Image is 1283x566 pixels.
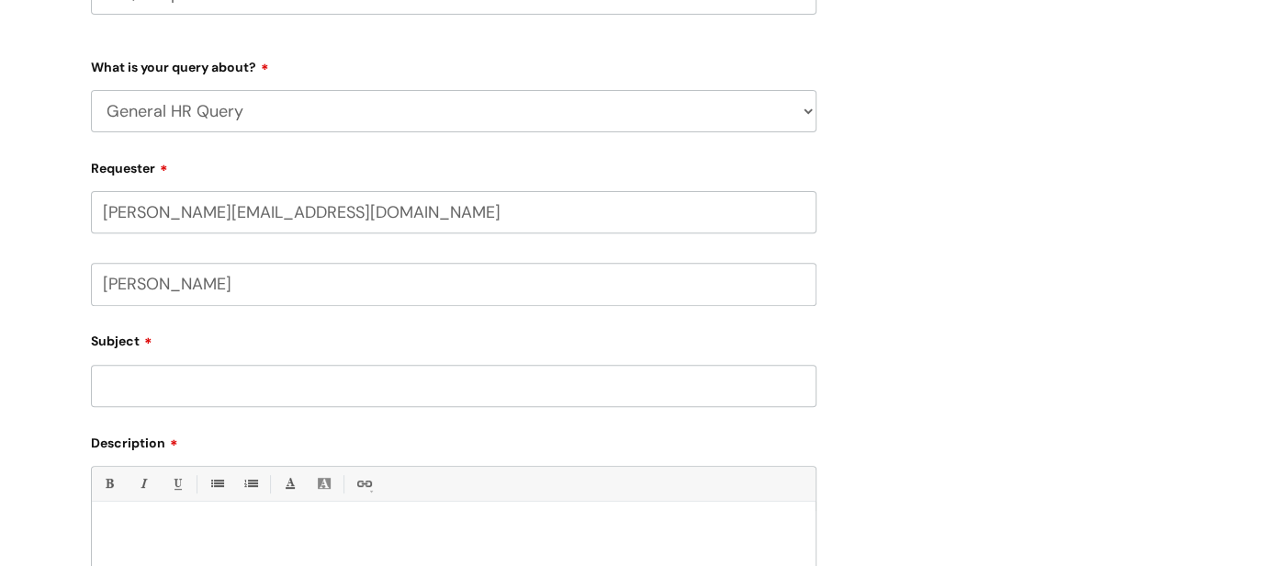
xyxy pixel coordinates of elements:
[91,53,816,75] label: What is your query about?
[352,472,375,495] a: Link
[131,472,154,495] a: Italic (Ctrl-I)
[312,472,335,495] a: Back Color
[239,472,262,495] a: 1. Ordered List (Ctrl-Shift-8)
[91,327,816,349] label: Subject
[205,472,228,495] a: • Unordered List (Ctrl-Shift-7)
[91,429,816,451] label: Description
[91,191,816,233] input: Email
[165,472,188,495] a: Underline(Ctrl-U)
[91,263,816,305] input: Your Name
[91,154,816,176] label: Requester
[97,472,120,495] a: Bold (Ctrl-B)
[278,472,301,495] a: Font Color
